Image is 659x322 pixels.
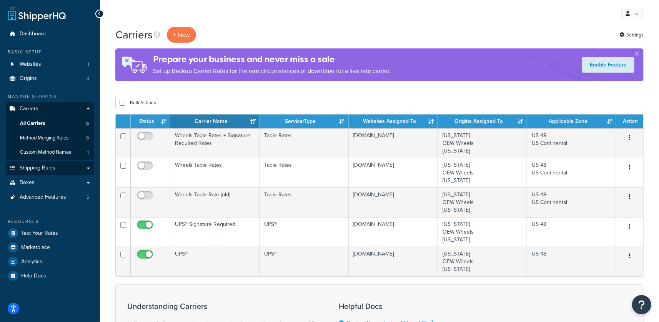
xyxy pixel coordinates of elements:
td: UPS® [260,247,349,276]
a: ShipperHQ Home [8,6,66,21]
a: Marketplace [6,241,94,254]
a: Carriers [6,102,94,116]
span: 1 [88,61,89,68]
span: 1 [87,149,89,156]
span: Dashboard [20,31,46,37]
td: UPS® [260,217,349,247]
span: Marketplace [21,244,50,251]
th: Service/Type: activate to sort column ascending [260,115,349,128]
li: Advanced Features [6,190,94,204]
td: Table Rates [260,158,349,188]
td: Table Rates [260,188,349,217]
td: UPS® [170,247,260,276]
span: 5 [86,120,89,127]
td: [DOMAIN_NAME] [349,188,438,217]
a: Settings [619,30,644,40]
div: Resources [6,218,94,225]
td: US 48 US Continental [527,128,616,158]
td: Wheels Table Rate (old) [170,188,260,217]
td: US 48 [527,217,616,247]
td: Wheels Table Rates [170,158,260,188]
span: 3 [87,75,89,82]
a: Test Your Rates [6,226,94,240]
div: Manage Shipping [6,93,94,100]
td: Wheels Table Rates + Signature Required Rates [170,128,260,158]
th: Applicable Zone: activate to sort column ascending [527,115,616,128]
td: [US_STATE] OEW Wheels [US_STATE] [438,247,527,276]
th: Carrier Name: activate to sort column ascending [170,115,260,128]
span: Method Merging Rules [20,135,68,141]
button: + New [167,27,196,43]
li: Websites [6,57,94,71]
a: Origins 3 [6,71,94,86]
button: Open Resource Center [632,295,651,314]
span: Analytics [21,259,42,265]
a: All Carriers 5 [6,116,94,131]
td: [DOMAIN_NAME] [349,247,438,276]
td: UPS® Signature Required [170,217,260,247]
button: Bulk Actions [115,97,160,108]
p: Set up Backup Carrier Rates for the rare circumstances of downtime for a live rate carrier. [153,66,391,76]
a: Websites 1 [6,57,94,71]
span: Origins [20,75,37,82]
a: Enable Feature [582,57,634,73]
span: All Carriers [20,120,45,127]
td: [DOMAIN_NAME] [349,217,438,247]
td: [US_STATE] OEW Wheels [US_STATE] [438,217,527,247]
td: Table Rates [260,128,349,158]
td: [US_STATE] OEW Wheels [US_STATE] [438,128,527,158]
a: Analytics [6,255,94,269]
span: Advanced Features [20,194,66,201]
span: Carriers [20,106,38,112]
span: Boxes [20,179,35,186]
li: Method Merging Rules [6,131,94,145]
th: Origins Assigned To: activate to sort column ascending [438,115,527,128]
a: Shipping Rules [6,161,94,175]
a: Help Docs [6,269,94,283]
li: Custom Method Names [6,145,94,159]
a: Custom Method Names 1 [6,145,94,159]
a: Dashboard [6,27,94,41]
td: [US_STATE] OEW Wheels [US_STATE] [438,188,527,217]
span: Test Your Rates [21,230,58,237]
li: Carriers [6,102,94,160]
td: US 48 US Continental [527,158,616,188]
td: [DOMAIN_NAME] [349,128,438,158]
a: Method Merging Rules 0 [6,131,94,145]
span: Help Docs [21,273,46,279]
span: Shipping Rules [20,165,55,171]
th: Status: activate to sort column ascending [131,115,170,128]
h3: Helpful Docs [339,302,439,310]
li: All Carriers [6,116,94,131]
div: Basic Setup [6,49,94,55]
th: Action [616,115,643,128]
td: [US_STATE] OEW Wheels [US_STATE] [438,158,527,188]
li: Origins [6,71,94,86]
h4: Prepare your business and never miss a sale [153,53,391,66]
a: Advanced Features 5 [6,190,94,204]
td: US 48 [527,247,616,276]
span: Custom Method Names [20,149,71,156]
th: Websites Assigned To: activate to sort column ascending [349,115,438,128]
span: Websites [20,61,41,68]
h3: Understanding Carriers [127,302,320,310]
a: Boxes [6,176,94,190]
td: US 48 US Continental [527,188,616,217]
img: ad-rules-rateshop-fe6ec290ccb7230408bd80ed9643f0289d75e0ffd9eb532fc0e269fcd187b520.png [115,48,153,81]
span: 0 [86,135,89,141]
td: [DOMAIN_NAME] [349,158,438,188]
span: 5 [87,194,89,201]
h1: Carriers [115,27,153,42]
